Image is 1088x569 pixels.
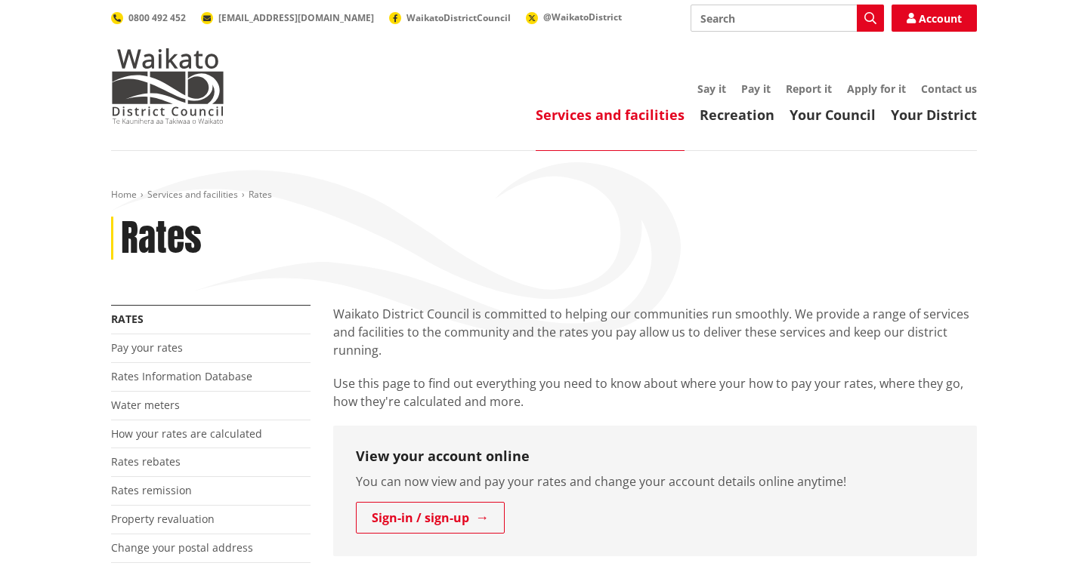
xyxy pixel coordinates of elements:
a: Rates Information Database [111,369,252,383]
span: @WaikatoDistrict [543,11,622,23]
h3: View your account online [356,448,954,465]
a: Services and facilities [147,188,238,201]
a: Rates rebates [111,454,181,469]
span: [EMAIL_ADDRESS][DOMAIN_NAME] [218,11,374,24]
a: Change your postal address [111,540,253,555]
p: Waikato District Council is committed to helping our communities run smoothly. We provide a range... [333,305,977,359]
h1: Rates [121,217,202,260]
a: Your Council [790,106,876,124]
a: How your rates are calculated [111,426,262,441]
a: Rates [111,312,144,326]
a: WaikatoDistrictCouncil [389,11,511,24]
a: Sign-in / sign-up [356,502,505,534]
a: Home [111,188,137,201]
a: Contact us [921,82,977,96]
input: Search input [691,5,884,32]
span: 0800 492 452 [128,11,186,24]
a: Pay it [741,82,771,96]
a: Pay your rates [111,340,183,355]
a: [EMAIL_ADDRESS][DOMAIN_NAME] [201,11,374,24]
p: You can now view and pay your rates and change your account details online anytime! [356,472,954,491]
a: Apply for it [847,82,906,96]
img: Waikato District Council - Te Kaunihera aa Takiwaa o Waikato [111,48,224,124]
nav: breadcrumb [111,189,977,201]
a: Your District [891,106,977,124]
a: Services and facilities [536,106,685,124]
a: Say it [697,82,726,96]
a: Property revaluation [111,512,215,526]
a: @WaikatoDistrict [526,11,622,23]
span: Rates [249,188,272,201]
a: 0800 492 452 [111,11,186,24]
p: Use this page to find out everything you need to know about where your how to pay your rates, whe... [333,374,977,411]
a: Water meters [111,398,180,412]
a: Account [892,5,977,32]
a: Rates remission [111,483,192,497]
a: Report it [786,82,832,96]
span: WaikatoDistrictCouncil [406,11,511,24]
a: Recreation [700,106,774,124]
